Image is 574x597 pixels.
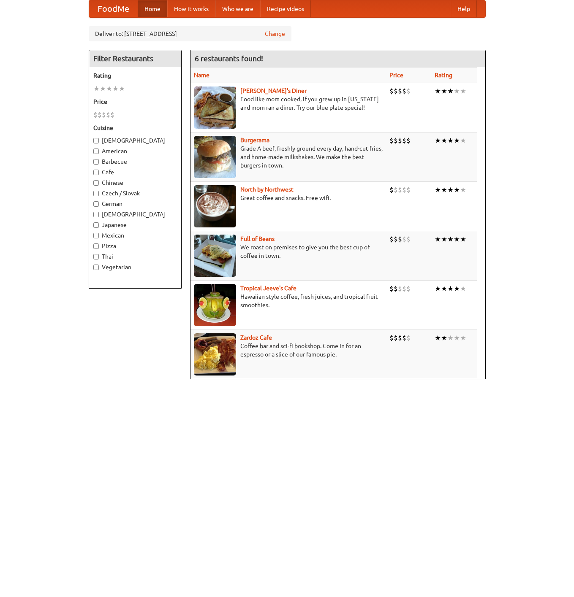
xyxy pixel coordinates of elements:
[93,221,177,229] label: Japanese
[447,136,454,145] li: ★
[441,284,447,293] li: ★
[454,284,460,293] li: ★
[93,147,177,155] label: American
[93,210,177,219] label: [DEMOGRAPHIC_DATA]
[454,235,460,244] li: ★
[93,242,177,250] label: Pizza
[93,263,177,271] label: Vegetarian
[215,0,260,17] a: Who we are
[394,136,398,145] li: $
[93,136,177,145] label: [DEMOGRAPHIC_DATA]
[93,110,98,119] li: $
[447,185,454,194] li: ★
[240,137,269,143] b: Burgerama
[394,235,398,244] li: $
[460,235,466,244] li: ★
[389,284,394,293] li: $
[394,284,398,293] li: $
[454,136,460,145] li: ★
[454,86,460,96] li: ★
[102,110,106,119] li: $
[402,284,406,293] li: $
[447,235,454,244] li: ★
[406,136,411,145] li: $
[394,333,398,343] li: $
[93,191,99,196] input: Czech / Slovak
[93,138,99,143] input: [DEMOGRAPHIC_DATA]
[240,235,275,242] a: Full of Beans
[195,54,263,62] ng-pluralize: 6 restaurants found!
[194,284,236,326] img: jeeves.jpg
[194,72,209,78] a: Name
[106,110,110,119] li: $
[93,170,99,175] input: Cafe
[194,235,236,277] img: beans.jpg
[93,157,177,166] label: Barbecue
[89,0,138,17] a: FoodMe
[451,0,477,17] a: Help
[402,235,406,244] li: $
[441,235,447,244] li: ★
[447,284,454,293] li: ★
[93,97,177,106] h5: Price
[93,159,99,165] input: Barbecue
[435,333,441,343] li: ★
[394,185,398,194] li: $
[389,86,394,96] li: $
[398,333,402,343] li: $
[194,95,383,112] p: Food like mom cooked, if you grew up in [US_STATE] and mom ran a diner. Try our blue plate special!
[93,265,99,270] input: Vegetarian
[110,110,114,119] li: $
[389,185,394,194] li: $
[93,168,177,176] label: Cafe
[167,0,215,17] a: How it works
[93,71,177,80] h5: Rating
[389,333,394,343] li: $
[93,233,99,238] input: Mexican
[398,185,402,194] li: $
[194,185,236,227] img: north.jpg
[398,86,402,96] li: $
[398,235,402,244] li: $
[260,0,311,17] a: Recipe videos
[265,30,285,38] a: Change
[389,72,403,78] a: Price
[454,333,460,343] li: ★
[441,136,447,145] li: ★
[398,284,402,293] li: $
[93,212,99,217] input: [DEMOGRAPHIC_DATA]
[406,185,411,194] li: $
[460,86,466,96] li: ★
[441,185,447,194] li: ★
[454,185,460,194] li: ★
[406,333,411,343] li: $
[93,149,99,154] input: American
[435,86,441,96] li: ★
[460,333,466,343] li: ★
[93,84,100,93] li: ★
[93,222,99,228] input: Japanese
[89,50,181,67] h4: Filter Restaurants
[194,86,236,129] img: sallys.jpg
[435,284,441,293] li: ★
[240,285,297,292] a: Tropical Jeeve's Cafe
[402,86,406,96] li: $
[100,84,106,93] li: ★
[460,136,466,145] li: ★
[93,254,99,259] input: Thai
[93,189,177,197] label: Czech / Slovak
[389,235,394,244] li: $
[194,243,383,260] p: We roast on premises to give you the best cup of coffee in town.
[389,136,394,145] li: $
[93,243,99,249] input: Pizza
[402,333,406,343] li: $
[194,136,236,178] img: burgerama.jpg
[194,342,383,359] p: Coffee bar and sci-fi bookshop. Come in for an espresso or a slice of our famous pie.
[106,84,112,93] li: ★
[93,252,177,261] label: Thai
[406,284,411,293] li: $
[240,334,272,341] a: Zardoz Cafe
[194,144,383,170] p: Grade A beef, freshly ground every day, hand-cut fries, and home-made milkshakes. We make the bes...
